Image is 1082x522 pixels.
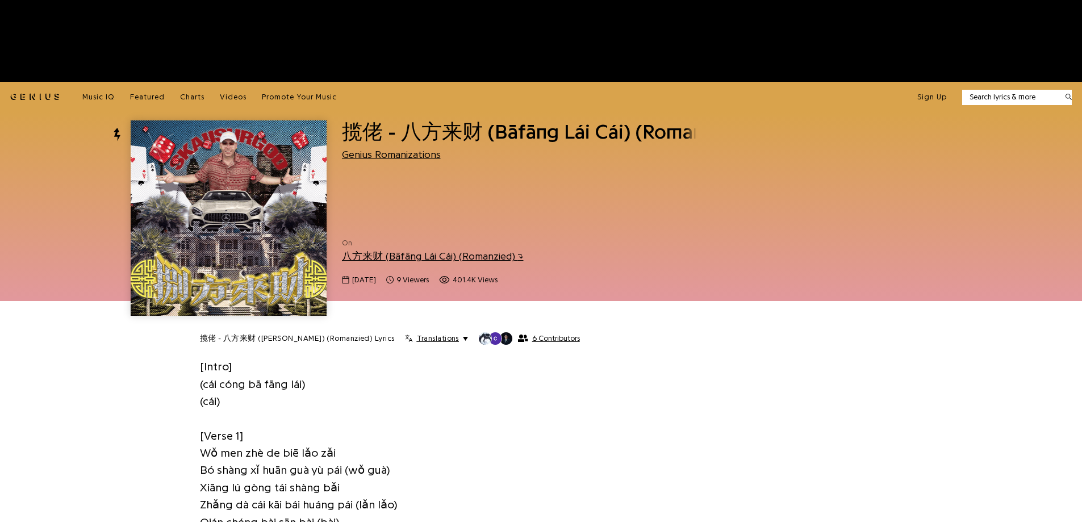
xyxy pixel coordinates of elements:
[342,251,524,261] a: 八方来财 (Bāfāng Lái Cái) (Romanzied)
[396,274,429,286] span: 9 viewers
[262,92,337,102] a: Promote Your Music
[131,120,326,316] img: Cover art for 揽佬 - 八方来财 (Bāfāng Lái Cái) (Romanzied) by Genius Romanizations
[342,149,441,160] a: Genius Romanizations
[130,93,165,101] span: Featured
[262,93,337,101] span: Promote Your Music
[342,237,697,249] span: On
[962,91,1058,103] input: Search lyrics & more
[180,93,204,101] span: Charts
[352,274,376,286] span: [DATE]
[180,92,204,102] a: Charts
[439,274,498,286] span: 401,375 views
[82,93,115,101] span: Music IQ
[342,122,748,142] span: 揽佬 - 八方来财 (Bāfāng Lái Cái) (Romanzied)
[220,93,247,101] span: Videos
[405,333,468,344] button: Translations
[386,274,429,286] span: 9 viewers
[532,334,580,343] span: 6 Contributors
[130,92,165,102] a: Featured
[82,92,115,102] a: Music IQ
[917,92,947,102] button: Sign Up
[453,274,498,286] span: 401.4K views
[200,333,395,344] h2: 揽佬 - 八方来财 ([PERSON_NAME]) (Romanzied) Lyrics
[220,92,247,102] a: Videos
[478,332,580,345] button: 6 Contributors
[417,333,459,344] span: Translations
